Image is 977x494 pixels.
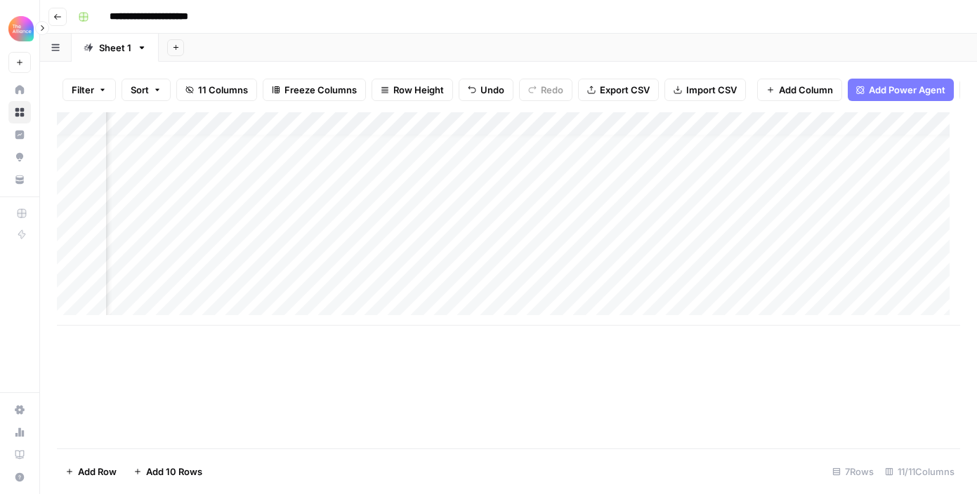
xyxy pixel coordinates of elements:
[541,83,563,97] span: Redo
[72,34,159,62] a: Sheet 1
[372,79,453,101] button: Row Height
[459,79,513,101] button: Undo
[480,83,504,97] span: Undo
[125,460,211,483] button: Add 10 Rows
[8,11,31,46] button: Workspace: Alliance
[176,79,257,101] button: 11 Columns
[8,466,31,488] button: Help + Support
[72,83,94,97] span: Filter
[519,79,572,101] button: Redo
[8,421,31,443] a: Usage
[8,443,31,466] a: Learning Hub
[8,146,31,168] a: Opportunities
[664,79,746,101] button: Import CSV
[879,460,960,483] div: 11/11 Columns
[779,83,833,97] span: Add Column
[848,79,954,101] button: Add Power Agent
[757,79,842,101] button: Add Column
[122,79,171,101] button: Sort
[57,460,125,483] button: Add Row
[263,79,366,101] button: Freeze Columns
[146,465,202,479] span: Add 10 Rows
[393,83,444,97] span: Row Height
[869,83,945,97] span: Add Power Agent
[8,399,31,421] a: Settings
[8,16,34,41] img: Alliance Logo
[284,83,357,97] span: Freeze Columns
[8,79,31,101] a: Home
[600,83,650,97] span: Export CSV
[99,41,131,55] div: Sheet 1
[8,123,31,146] a: Insights
[78,465,117,479] span: Add Row
[827,460,879,483] div: 7 Rows
[686,83,737,97] span: Import CSV
[198,83,248,97] span: 11 Columns
[63,79,116,101] button: Filter
[8,168,31,191] a: Your Data
[131,83,149,97] span: Sort
[578,79,659,101] button: Export CSV
[8,101,31,123] a: Browse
